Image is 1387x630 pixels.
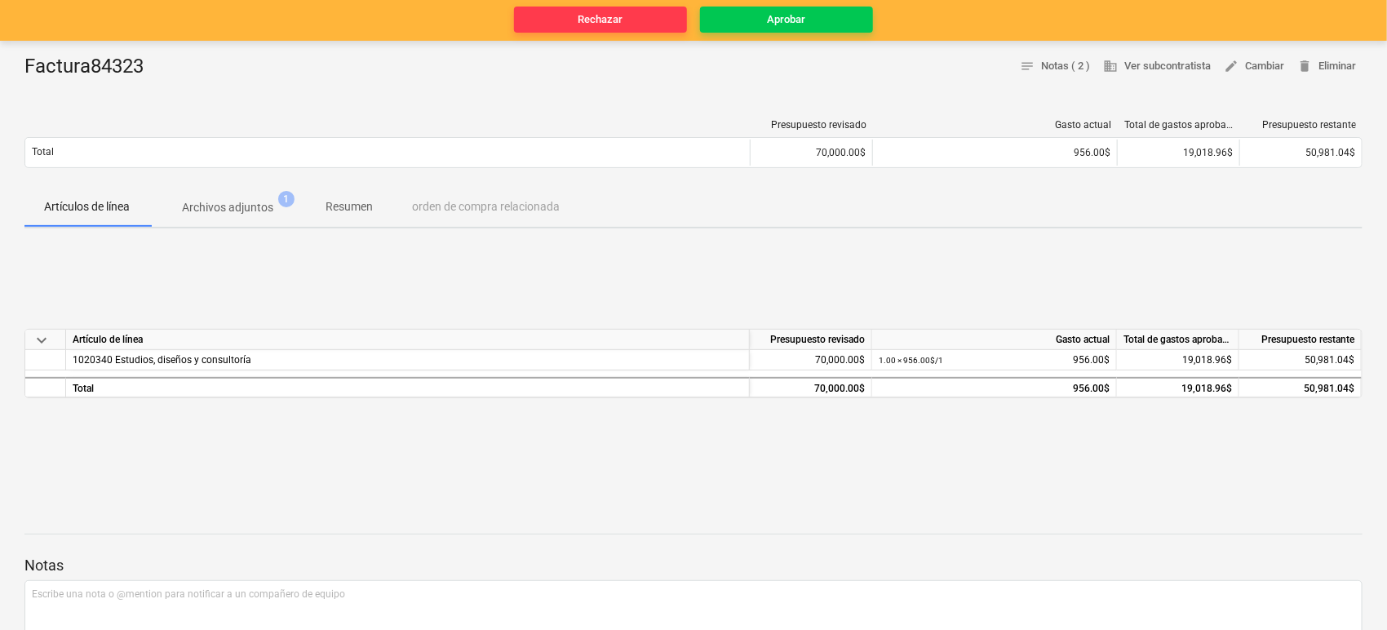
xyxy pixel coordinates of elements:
[1117,140,1239,166] div: 19,018.96$
[880,119,1111,131] div: Gasto actual
[326,198,373,215] p: Resumen
[1305,552,1387,630] iframe: Chat Widget
[1297,57,1356,76] span: Eliminar
[700,7,873,33] button: Aprobar
[1305,147,1355,158] span: 50,981.04$
[66,330,750,350] div: Artículo de línea
[32,145,54,159] p: Total
[750,140,872,166] div: 70,000.00$
[1239,377,1362,397] div: 50,981.04$
[1097,54,1217,79] button: Ver subcontratista
[1117,330,1239,350] div: Total de gastos aprobados
[44,198,130,215] p: Artículos de línea
[1291,54,1363,79] button: Eliminar
[879,379,1110,399] div: 956.00$
[1247,119,1356,131] div: Presupuesto restante
[1020,57,1090,76] span: Notas ( 2 )
[879,350,1110,370] div: 956.00$
[757,119,866,131] div: Presupuesto revisado
[73,354,251,366] span: 1020340 Estudios, diseños y consultoría
[66,377,750,397] div: Total
[1020,59,1035,73] span: notes
[1305,354,1354,366] span: 50,981.04$
[1182,354,1232,366] span: 19,018.96$
[1013,54,1097,79] button: Notas ( 2 )
[1224,59,1239,73] span: edit
[1224,57,1284,76] span: Cambiar
[879,356,943,365] small: 1.00 × 956.00$ / 1
[182,199,273,216] p: Archivos adjuntos
[1297,59,1312,73] span: delete
[1103,59,1118,73] span: business
[578,11,623,29] div: Rechazar
[1117,377,1239,397] div: 19,018.96$
[750,377,872,397] div: 70,000.00$
[1217,54,1291,79] button: Cambiar
[1124,119,1234,131] div: Total de gastos aprobados
[1239,330,1362,350] div: Presupuesto restante
[24,54,157,80] div: Factura84323
[750,350,872,370] div: 70,000.00$
[880,147,1110,158] div: 956.00$
[24,556,1363,575] p: Notas
[32,331,51,350] span: keyboard_arrow_down
[750,330,872,350] div: Presupuesto revisado
[1103,57,1211,76] span: Ver subcontratista
[872,330,1117,350] div: Gasto actual
[514,7,687,33] button: Rechazar
[278,191,295,207] span: 1
[768,11,806,29] div: Aprobar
